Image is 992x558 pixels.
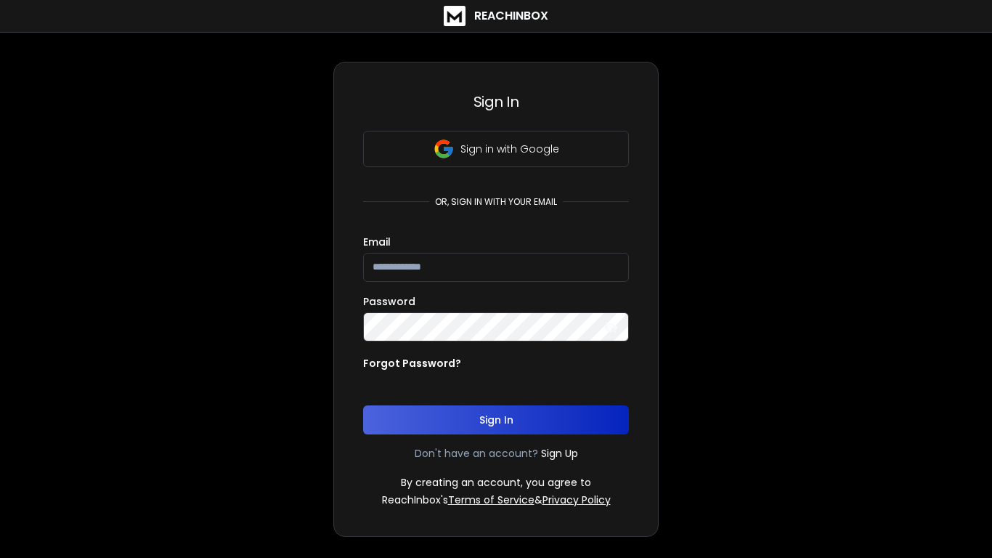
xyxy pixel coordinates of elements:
p: Sign in with Google [460,142,559,156]
label: Password [363,296,415,307]
a: ReachInbox [444,6,548,26]
p: By creating an account, you agree to [401,475,591,490]
p: Forgot Password? [363,356,461,371]
h3: Sign In [363,92,629,112]
h1: ReachInbox [474,7,548,25]
p: ReachInbox's & [382,493,611,507]
p: Don't have an account? [415,446,538,461]
a: Terms of Service [448,493,534,507]
a: Privacy Policy [542,493,611,507]
label: Email [363,237,391,247]
button: Sign in with Google [363,131,629,167]
button: Sign In [363,405,629,434]
p: or, sign in with your email [429,196,563,208]
a: Sign Up [541,446,578,461]
img: logo [444,6,465,26]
